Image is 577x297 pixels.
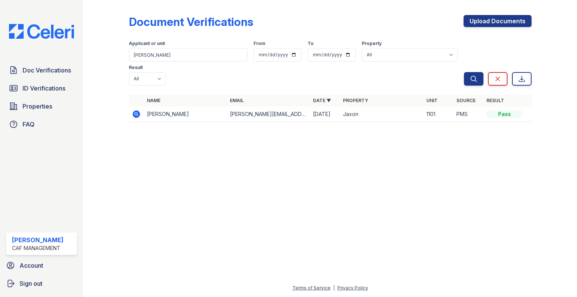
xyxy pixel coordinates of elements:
[3,24,80,39] img: CE_Logo_Blue-a8612792a0a2168367f1c8372b55b34899dd931a85d93a1a3d3e32e68fde9ad4.png
[426,98,438,103] a: Unit
[310,107,340,122] td: [DATE]
[230,98,244,103] a: Email
[23,84,65,93] span: ID Verifications
[343,98,368,103] a: Property
[337,285,368,291] a: Privacy Policy
[340,107,423,122] td: Jaxon
[6,117,77,132] a: FAQ
[3,258,80,273] a: Account
[464,15,532,27] a: Upload Documents
[20,279,42,288] span: Sign out
[423,107,453,122] td: 1101
[453,107,483,122] td: PMS
[6,81,77,96] a: ID Verifications
[486,110,523,118] div: Pass
[362,41,382,47] label: Property
[254,41,265,47] label: From
[20,261,43,270] span: Account
[6,99,77,114] a: Properties
[12,235,63,244] div: [PERSON_NAME]
[227,107,310,122] td: [PERSON_NAME][EMAIL_ADDRESS][DOMAIN_NAME]
[333,285,335,291] div: |
[456,98,476,103] a: Source
[129,65,143,71] label: Result
[308,41,314,47] label: To
[486,98,504,103] a: Result
[147,98,160,103] a: Name
[12,244,63,252] div: CAF Management
[129,41,165,47] label: Applicant or unit
[23,120,35,129] span: FAQ
[129,48,248,62] input: Search by name, email, or unit number
[292,285,331,291] a: Terms of Service
[129,15,253,29] div: Document Verifications
[23,66,71,75] span: Doc Verifications
[3,276,80,291] a: Sign out
[313,98,331,103] a: Date ▼
[6,63,77,78] a: Doc Verifications
[23,102,52,111] span: Properties
[144,107,227,122] td: [PERSON_NAME]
